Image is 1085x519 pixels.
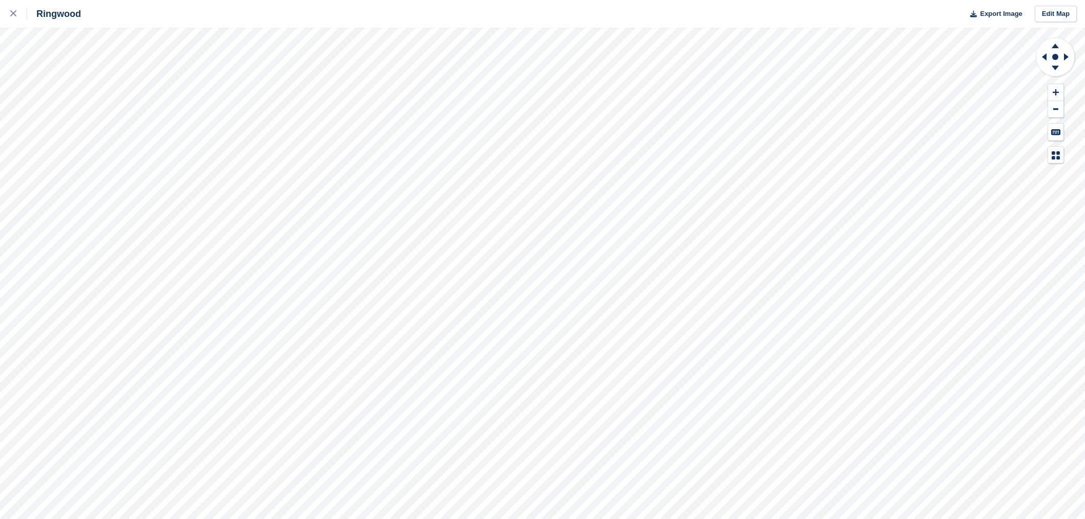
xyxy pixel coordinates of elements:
button: Zoom In [1048,84,1063,101]
a: Edit Map [1035,6,1077,23]
button: Export Image [964,6,1022,23]
button: Keyboard Shortcuts [1048,124,1063,141]
button: Map Legend [1048,147,1063,164]
button: Zoom Out [1048,101,1063,118]
span: Export Image [980,9,1022,19]
div: Ringwood [27,8,81,20]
